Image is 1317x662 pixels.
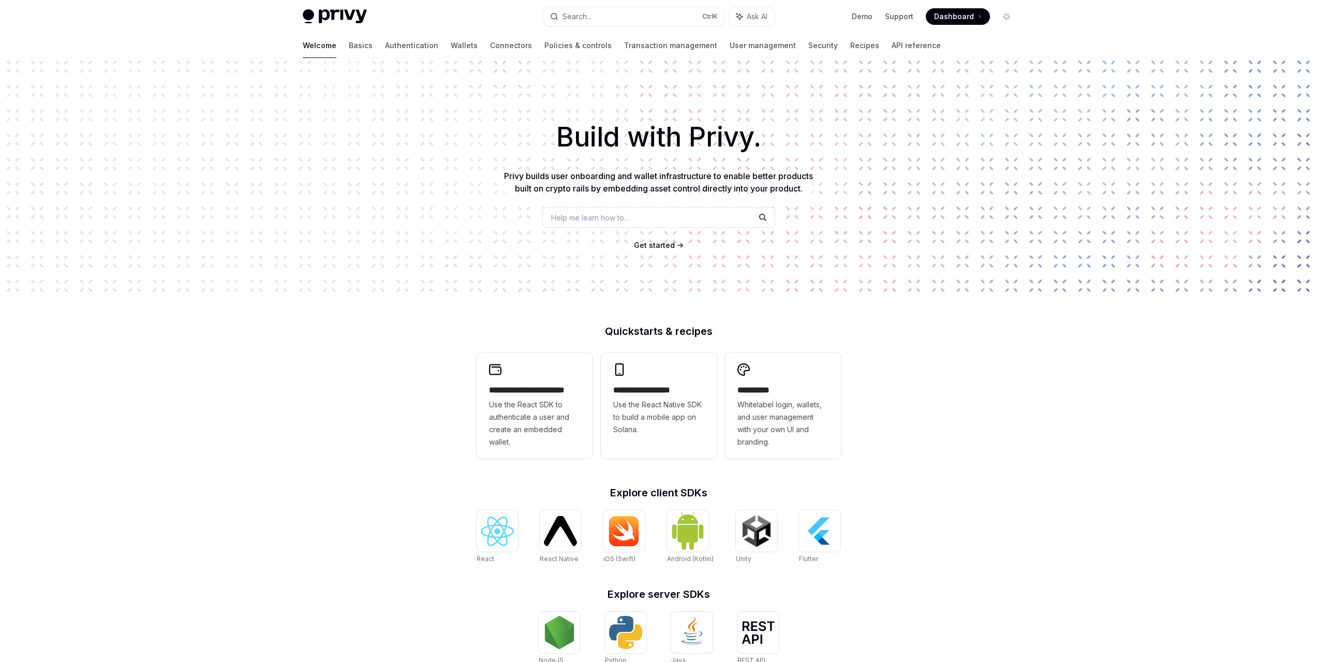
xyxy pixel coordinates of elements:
[540,555,579,563] span: React Native
[551,212,630,223] span: Help me learn how to…
[892,33,941,58] a: API reference
[349,33,373,58] a: Basics
[736,510,777,564] a: UnityUnity
[303,9,367,24] img: light logo
[702,12,718,21] span: Ctrl K
[634,240,675,251] a: Get started
[504,171,813,194] span: Privy builds user onboarding and wallet infrastructure to enable better products built on crypto ...
[451,33,478,58] a: Wallets
[477,326,841,336] h2: Quickstarts & recipes
[540,510,581,564] a: React NativeReact Native
[477,510,518,564] a: ReactReact
[543,616,576,649] img: NodeJS
[803,514,836,548] img: Flutter
[544,516,577,546] img: React Native
[544,33,612,58] a: Policies & controls
[742,621,775,644] img: REST API
[608,516,641,547] img: iOS (Swift)
[601,353,717,459] a: **** **** **** ***Use the React Native SDK to build a mobile app on Solana.
[730,33,796,58] a: User management
[740,514,773,548] img: Unity
[477,555,494,563] span: React
[603,555,635,563] span: iOS (Swift)
[490,33,532,58] a: Connectors
[489,399,580,448] span: Use the React SDK to authenticate a user and create an embedded wallet.
[603,510,645,564] a: iOS (Swift)iOS (Swift)
[675,616,708,649] img: Java
[852,11,872,22] a: Demo
[725,353,841,459] a: **** *****Whitelabel login, wallets, and user management with your own UI and branding.
[729,7,775,26] button: Ask AI
[747,11,767,22] span: Ask AI
[385,33,438,58] a: Authentication
[885,11,913,22] a: Support
[481,517,514,546] img: React
[808,33,838,58] a: Security
[667,510,714,564] a: Android (Kotlin)Android (Kotlin)
[477,488,841,498] h2: Explore client SDKs
[737,399,828,448] span: Whitelabel login, wallets, and user management with your own UI and branding.
[624,33,717,58] a: Transaction management
[634,241,675,249] span: Get started
[667,555,714,563] span: Android (Kotlin)
[736,555,751,563] span: Unity
[850,33,879,58] a: Recipes
[998,8,1015,25] button: Toggle dark mode
[671,511,704,550] img: Android (Kotlin)
[477,589,841,599] h2: Explore server SDKs
[303,33,336,58] a: Welcome
[543,7,724,26] button: Search...CtrlK
[799,555,818,563] span: Flutter
[926,8,990,25] a: Dashboard
[613,399,704,436] span: Use the React Native SDK to build a mobile app on Solana.
[17,117,1300,157] h1: Build with Privy.
[934,11,974,22] span: Dashboard
[799,510,840,564] a: FlutterFlutter
[563,10,591,23] div: Search...
[609,616,642,649] img: Python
